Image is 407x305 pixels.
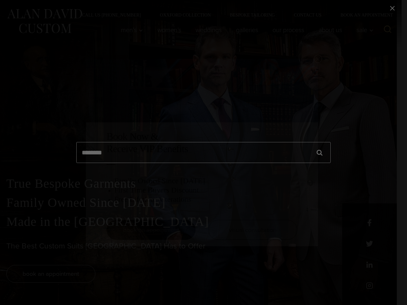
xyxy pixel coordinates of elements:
[107,130,297,155] h2: Book Now & Receive VIP Benefits
[107,220,196,240] a: book an appointment
[114,176,297,186] h3: Family Owned Since [DATE]
[314,55,322,63] button: Close
[208,220,297,240] a: visual consultation
[114,186,297,195] h3: First Time Buyers Discount
[114,195,297,204] h3: Free Lifetime Alterations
